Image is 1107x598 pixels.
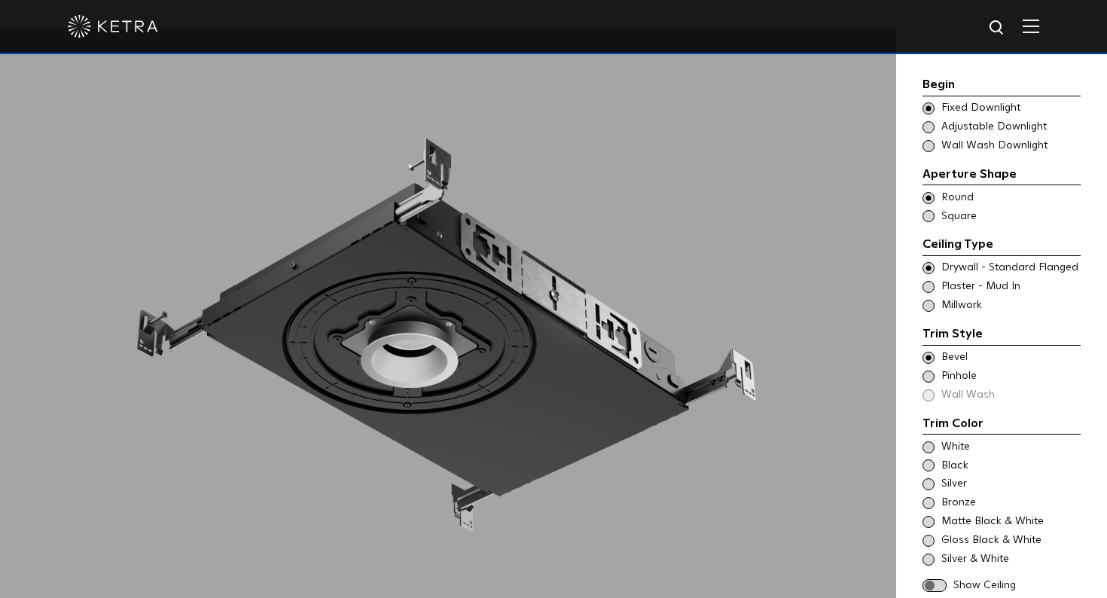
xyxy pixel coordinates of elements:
span: Square [941,209,1079,224]
div: Aperture Shape [922,165,1081,186]
span: Matte Black & White [941,514,1079,529]
span: White [941,440,1079,455]
div: Ceiling Type [922,235,1081,256]
span: Black [941,459,1079,474]
img: search icon [988,19,1007,38]
div: Trim Style [922,325,1081,346]
span: Millwork [941,298,1079,313]
span: Round [941,191,1079,206]
span: Gloss Black & White [941,533,1079,548]
span: Drywall - Standard Flanged [941,261,1079,276]
span: Pinhole [941,369,1079,384]
img: ketra-logo-2019-white [68,15,158,38]
div: Trim Color [922,414,1081,435]
span: Silver [941,477,1079,492]
span: Fixed Downlight [941,101,1079,116]
span: Silver & White [941,552,1079,567]
img: Hamburger%20Nav.svg [1023,19,1039,33]
span: Bevel [941,350,1079,365]
span: Adjustable Downlight [941,120,1079,135]
span: Bronze [941,496,1079,511]
span: Show Ceiling [953,578,1081,593]
span: Plaster - Mud In [941,279,1079,294]
div: Begin [922,75,1081,96]
span: Wall Wash Downlight [941,139,1079,154]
